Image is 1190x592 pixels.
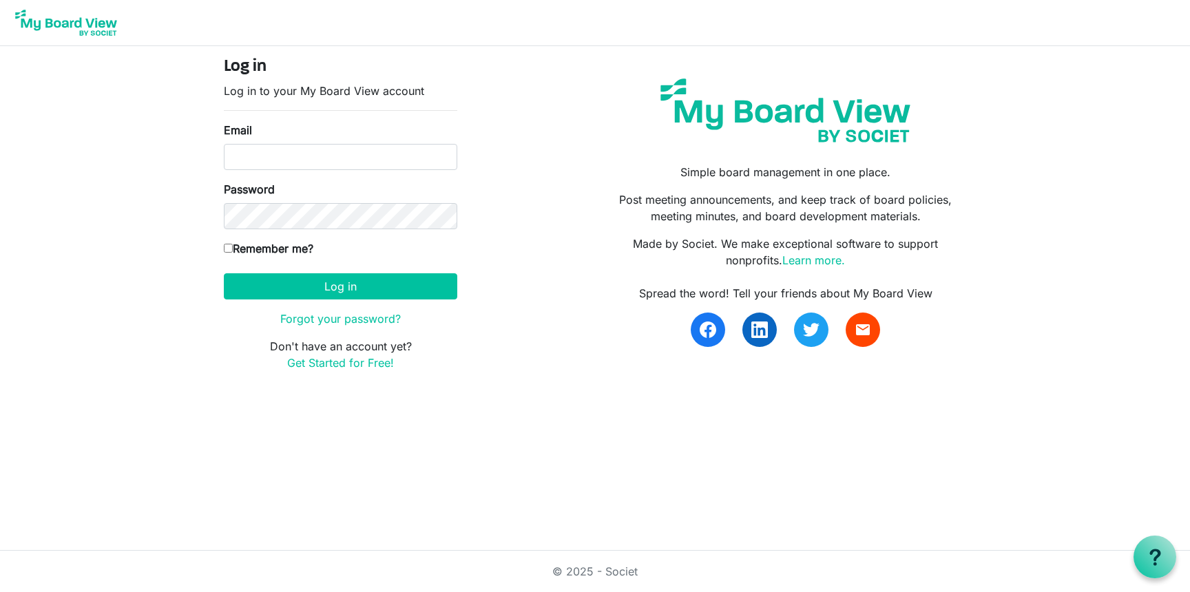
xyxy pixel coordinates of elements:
p: Made by Societ. We make exceptional software to support nonprofits. [605,235,966,268]
img: facebook.svg [700,321,716,338]
p: Simple board management in one place. [605,164,966,180]
a: Learn more. [782,253,845,267]
input: Remember me? [224,244,233,253]
img: twitter.svg [803,321,820,338]
label: Password [224,181,275,198]
label: Email [224,122,252,138]
span: email [855,321,871,338]
img: My Board View Logo [11,6,121,40]
a: Forgot your password? [280,312,401,326]
img: my-board-view-societ.svg [650,68,921,153]
a: © 2025 - Societ [552,564,638,578]
a: Get Started for Free! [287,356,394,370]
a: email [846,313,880,347]
div: Spread the word! Tell your friends about My Board View [605,285,966,302]
p: Don't have an account yet? [224,338,457,371]
p: Log in to your My Board View account [224,83,457,99]
button: Log in [224,273,457,299]
img: linkedin.svg [751,321,768,338]
p: Post meeting announcements, and keep track of board policies, meeting minutes, and board developm... [605,191,966,224]
label: Remember me? [224,240,313,257]
h4: Log in [224,57,457,77]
